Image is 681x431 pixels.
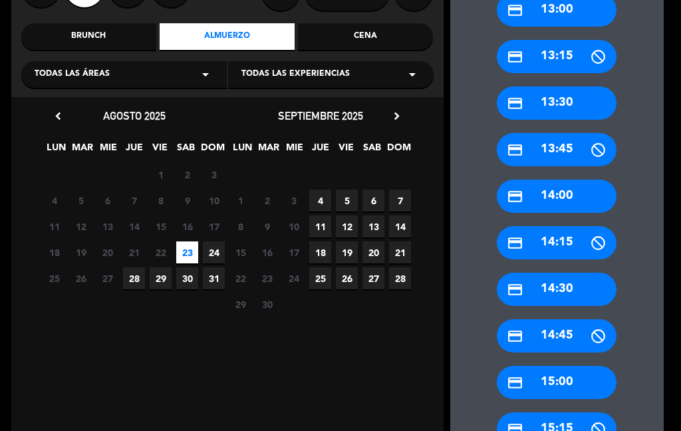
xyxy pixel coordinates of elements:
[241,68,350,81] span: Todas las experiencias
[150,267,172,289] span: 29
[43,215,65,237] span: 11
[335,140,357,162] span: VIE
[203,215,225,237] span: 17
[96,190,118,212] span: 6
[497,133,616,166] div: 13:45
[507,374,523,391] i: credit_card
[404,67,420,82] i: arrow_drop_down
[362,190,384,212] span: 6
[507,2,523,19] i: credit_card
[256,293,278,315] span: 30
[309,190,331,212] span: 4
[283,241,305,263] span: 17
[71,140,93,162] span: MAR
[309,215,331,237] span: 11
[35,68,110,81] span: Todas las áreas
[203,164,225,186] span: 3
[497,180,616,213] div: 14:00
[70,267,92,289] span: 26
[123,190,145,212] span: 7
[278,109,363,122] span: septiembre 2025
[497,226,616,259] div: 14:15
[203,267,225,289] span: 31
[21,23,156,50] div: Brunch
[256,190,278,212] span: 2
[176,267,198,289] span: 30
[283,267,305,289] span: 24
[149,140,171,162] span: VIE
[51,109,65,123] i: chevron_left
[362,267,384,289] span: 27
[203,190,225,212] span: 10
[507,188,523,205] i: credit_card
[507,328,523,345] i: credit_card
[198,67,213,82] i: arrow_drop_down
[43,190,65,212] span: 4
[123,140,145,162] span: JUE
[390,109,404,123] i: chevron_right
[176,190,198,212] span: 9
[256,215,278,237] span: 9
[176,241,198,263] span: 23
[507,95,523,112] i: credit_card
[97,140,119,162] span: MIE
[309,241,331,263] span: 18
[231,140,253,162] span: LUN
[229,241,251,263] span: 15
[298,23,433,50] div: Cena
[45,140,67,162] span: LUN
[389,267,411,289] span: 28
[176,215,198,237] span: 16
[229,215,251,237] span: 8
[123,215,145,237] span: 14
[175,140,197,162] span: SAB
[389,215,411,237] span: 14
[43,267,65,289] span: 25
[229,293,251,315] span: 29
[229,190,251,212] span: 1
[256,267,278,289] span: 23
[361,140,383,162] span: SAB
[497,86,616,120] div: 13:30
[336,215,358,237] span: 12
[150,215,172,237] span: 15
[203,241,225,263] span: 24
[362,241,384,263] span: 20
[96,267,118,289] span: 27
[497,40,616,73] div: 13:15
[387,140,409,162] span: DOM
[336,267,358,289] span: 26
[176,164,198,186] span: 2
[103,109,166,122] span: agosto 2025
[123,267,145,289] span: 28
[283,215,305,237] span: 10
[362,215,384,237] span: 13
[43,241,65,263] span: 18
[150,164,172,186] span: 1
[229,267,251,289] span: 22
[389,241,411,263] span: 21
[497,366,616,399] div: 15:00
[336,190,358,212] span: 5
[70,190,92,212] span: 5
[96,215,118,237] span: 13
[507,142,523,158] i: credit_card
[201,140,223,162] span: DOM
[257,140,279,162] span: MAR
[497,273,616,306] div: 14:30
[309,140,331,162] span: JUE
[283,190,305,212] span: 3
[70,241,92,263] span: 19
[283,140,305,162] span: MIE
[160,23,295,50] div: Almuerzo
[96,241,118,263] span: 20
[123,241,145,263] span: 21
[497,319,616,353] div: 14:45
[70,215,92,237] span: 12
[336,241,358,263] span: 19
[507,281,523,298] i: credit_card
[507,235,523,251] i: credit_card
[150,241,172,263] span: 22
[389,190,411,212] span: 7
[507,49,523,65] i: credit_card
